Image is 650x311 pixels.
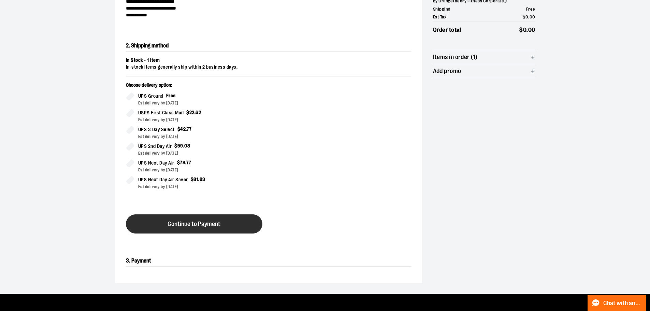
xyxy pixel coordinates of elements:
[177,143,183,149] span: 59
[138,109,184,117] span: USPS First Class Mail
[126,82,263,92] p: Choose delivery option:
[126,126,134,134] input: UPS 3 Day Select$42.77Est delivery by [DATE]
[126,109,134,117] input: USPS First Class Mail$22.62Est delivery by [DATE]
[194,110,196,115] span: .
[138,117,263,123] div: Est delivery by [DATE]
[180,126,186,132] span: 42
[523,14,525,19] span: $
[174,143,177,149] span: $
[138,92,163,100] span: UPS Ground
[138,150,263,156] div: Est delivery by [DATE]
[126,57,411,64] div: In Stock - 1 item
[433,14,447,20] span: Est Tax
[603,300,642,307] span: Chat with an Expert
[183,143,185,149] span: .
[433,26,461,34] span: Order total
[526,6,535,12] span: Free
[433,54,478,60] span: Items in order (1)
[138,126,175,133] span: UPS 3 Day Select
[138,167,263,173] div: Est delivery by [DATE]
[138,159,174,167] span: UPS Next Day Air
[528,27,535,33] span: 00
[526,27,528,33] span: .
[126,159,134,167] input: UPS Next Day Air$78.77Est delivery by [DATE]
[193,176,198,182] span: 81
[186,126,187,132] span: .
[433,6,450,13] span: Shipping
[525,14,529,19] span: 0
[138,100,263,106] div: Est delivery by [DATE]
[186,110,189,115] span: $
[530,14,535,19] span: 00
[196,110,201,115] span: 62
[168,221,220,227] span: Continue to Payment
[138,133,263,140] div: Est delivery by [DATE]
[433,50,535,64] button: Items in order (1)
[177,160,180,165] span: $
[528,14,530,19] span: .
[198,176,200,182] span: .
[126,142,134,151] input: UPS 2nd Day Air$59.08Est delivery by [DATE]
[187,126,192,132] span: 77
[126,40,411,52] h2: 2. Shipping method
[126,214,262,234] button: Continue to Payment
[166,93,176,98] span: Free
[186,160,191,165] span: 77
[126,64,411,71] div: In-stock items generally ship within 2 business days.
[185,160,186,165] span: .
[126,176,134,184] input: UPS Next Day Air Saver$81.83Est delivery by [DATE]
[180,160,185,165] span: 78
[138,176,188,184] span: UPS Next Day Air Saver
[126,255,411,267] h2: 3. Payment
[177,126,180,132] span: $
[519,27,523,33] span: $
[433,68,461,74] span: Add promo
[523,27,527,33] span: 0
[138,184,263,190] div: Est delivery by [DATE]
[126,92,134,100] input: UPS GroundFreeEst delivery by [DATE]
[433,64,535,78] button: Add promo
[200,176,205,182] span: 83
[184,143,190,149] span: 08
[588,295,646,311] button: Chat with an Expert
[189,110,194,115] span: 22
[191,176,194,182] span: $
[138,142,172,150] span: UPS 2nd Day Air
